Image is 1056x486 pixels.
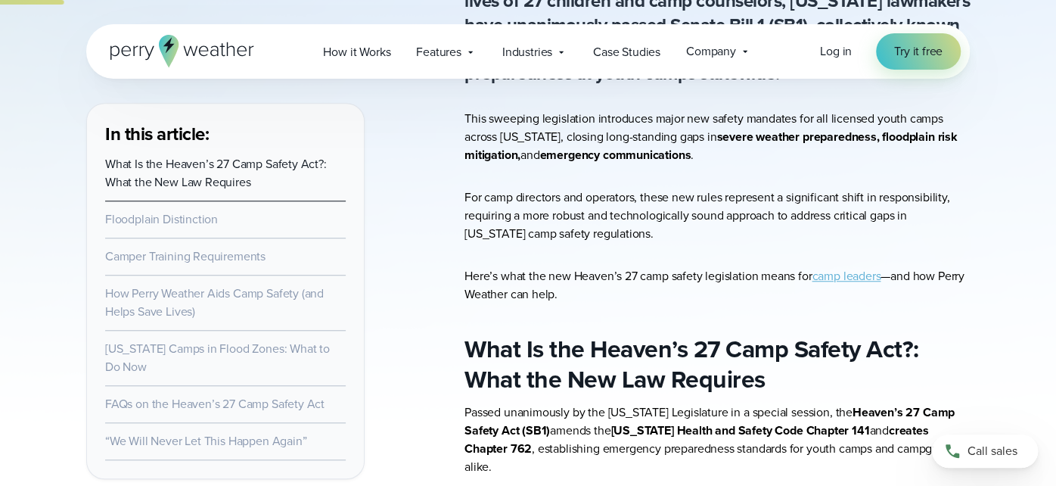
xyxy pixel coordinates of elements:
span: Case Studies [593,43,660,61]
strong: Heaven’s 27 Camp Safety Act (SB1) [464,403,955,439]
span: Features [416,43,461,61]
p: For camp directors and operators, these new rules represent a significant shift in responsibility... [464,188,970,243]
a: Try it free [876,33,961,70]
span: How it Works [323,43,390,61]
span: Call sales [967,442,1017,460]
a: Floodplain Distinction [105,210,218,228]
a: What Is the Heaven’s 27 Camp Safety Act?: What the New Law Requires [105,155,327,191]
strong: emergency communications [540,146,691,164]
h3: In this article: [105,122,346,146]
a: How Perry Weather Aids Camp Safety (and Helps Save Lives) [105,285,324,320]
a: [US_STATE] Camps in Flood Zones: What to Do Now [105,340,330,375]
strong: [US_STATE] Health and Safety Code Chapter 141 [610,422,869,439]
p: This sweeping legislation introduces major new safety mandates for all licensed youth camps acros... [464,110,970,164]
p: Here’s what the new Heaven’s 27 camp safety legislation means for —and how Perry Weather can help. [464,267,970,304]
a: FAQs on the Heaven’s 27 Camp Safety Act [105,395,325,413]
strong: severe weather preparedness, floodplain risk mitigation, [464,128,958,164]
span: Log in [820,42,852,60]
a: How it Works [310,36,403,67]
span: Industries [502,43,552,61]
a: camp leaders [812,267,881,285]
a: Case Studies [580,36,673,67]
a: Call sales [932,435,1038,468]
a: Camper Training Requirements [105,248,266,265]
strong: creates Chapter 762 [464,422,929,457]
p: Passed unanimously by the [US_STATE] Legislature in a special session, the amends the and , estab... [464,403,970,476]
span: Company [686,42,736,61]
strong: What Is the Heaven’s 27 Camp Safety Act?: What the New Law Requires [464,331,919,397]
a: Log in [820,42,852,61]
a: “We Will Never Let This Happen Again” [105,432,306,450]
span: Try it free [894,42,943,61]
